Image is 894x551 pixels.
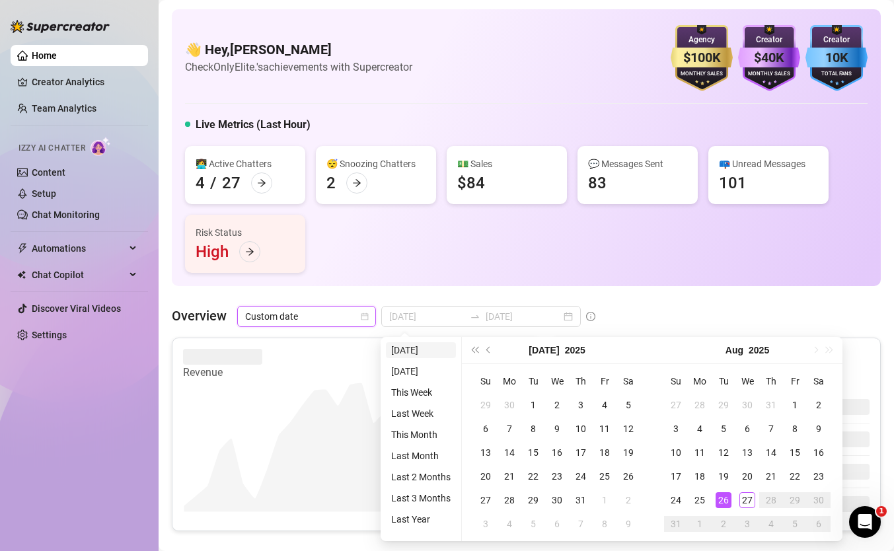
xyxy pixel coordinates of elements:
[549,397,565,413] div: 2
[712,393,735,417] td: 2025-07-29
[185,40,412,59] h4: 👋 Hey, [PERSON_NAME]
[716,492,731,508] div: 26
[498,464,521,488] td: 2025-07-21
[185,59,412,75] article: Check OnlyElite.'s achievements with Supercreator
[616,417,640,441] td: 2025-07-12
[811,516,827,532] div: 6
[807,393,831,417] td: 2025-08-02
[811,468,827,484] div: 23
[664,464,688,488] td: 2025-08-17
[196,117,311,133] h5: Live Metrics (Last Hour)
[478,492,494,508] div: 27
[569,441,593,464] td: 2025-07-17
[692,492,708,508] div: 25
[807,369,831,393] th: Sa
[478,397,494,413] div: 29
[735,488,759,512] td: 2025-08-27
[326,157,426,171] div: 😴 Snoozing Chatters
[545,512,569,536] td: 2025-08-06
[716,421,731,437] div: 5
[573,468,589,484] div: 24
[549,516,565,532] div: 6
[783,464,807,488] td: 2025-08-22
[719,157,818,171] div: 📪 Unread Messages
[783,393,807,417] td: 2025-08-01
[664,417,688,441] td: 2025-08-03
[597,468,613,484] div: 25
[245,307,368,326] span: Custom date
[222,172,241,194] div: 27
[32,330,67,340] a: Settings
[692,397,708,413] div: 28
[457,157,556,171] div: 💵 Sales
[32,50,57,61] a: Home
[763,421,779,437] div: 7
[688,417,712,441] td: 2025-08-04
[597,397,613,413] div: 4
[521,488,545,512] td: 2025-07-29
[588,172,607,194] div: 83
[549,445,565,460] div: 16
[692,468,708,484] div: 18
[735,417,759,441] td: 2025-08-06
[688,369,712,393] th: Mo
[521,393,545,417] td: 2025-07-01
[716,468,731,484] div: 19
[759,464,783,488] td: 2025-08-21
[502,421,517,437] div: 7
[783,417,807,441] td: 2025-08-08
[569,512,593,536] td: 2025-08-07
[19,142,85,155] span: Izzy AI Chatter
[811,445,827,460] div: 16
[620,492,636,508] div: 2
[688,512,712,536] td: 2025-09-01
[671,25,733,91] img: gold-badge-CigiZidd.svg
[763,516,779,532] div: 4
[671,48,733,68] div: $100K
[668,397,684,413] div: 27
[482,337,496,363] button: Previous month (PageUp)
[620,468,636,484] div: 26
[586,312,595,321] span: info-circle
[389,309,465,324] input: Start date
[478,516,494,532] div: 3
[805,70,868,79] div: Total Fans
[688,488,712,512] td: 2025-08-25
[783,369,807,393] th: Fr
[573,397,589,413] div: 3
[735,369,759,393] th: We
[573,421,589,437] div: 10
[386,363,456,379] li: [DATE]
[569,369,593,393] th: Th
[739,492,755,508] div: 27
[811,397,827,413] div: 2
[474,512,498,536] td: 2025-08-03
[474,417,498,441] td: 2025-07-06
[739,445,755,460] div: 13
[478,468,494,484] div: 20
[668,516,684,532] div: 31
[183,365,262,381] article: Revenue
[257,178,266,188] span: arrow-right
[525,445,541,460] div: 15
[521,512,545,536] td: 2025-08-05
[521,441,545,464] td: 2025-07-15
[738,25,800,91] img: purple-badge-B9DA21FR.svg
[616,393,640,417] td: 2025-07-05
[805,34,868,46] div: Creator
[521,417,545,441] td: 2025-07-08
[739,397,755,413] div: 30
[739,516,755,532] div: 3
[478,445,494,460] div: 13
[716,397,731,413] div: 29
[787,397,803,413] div: 1
[486,309,561,324] input: End date
[498,393,521,417] td: 2025-06-30
[11,20,110,33] img: logo-BBDzfeDw.svg
[32,238,126,259] span: Automations
[739,468,755,484] div: 20
[805,48,868,68] div: 10K
[470,311,480,322] span: swap-right
[597,421,613,437] div: 11
[457,172,485,194] div: $84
